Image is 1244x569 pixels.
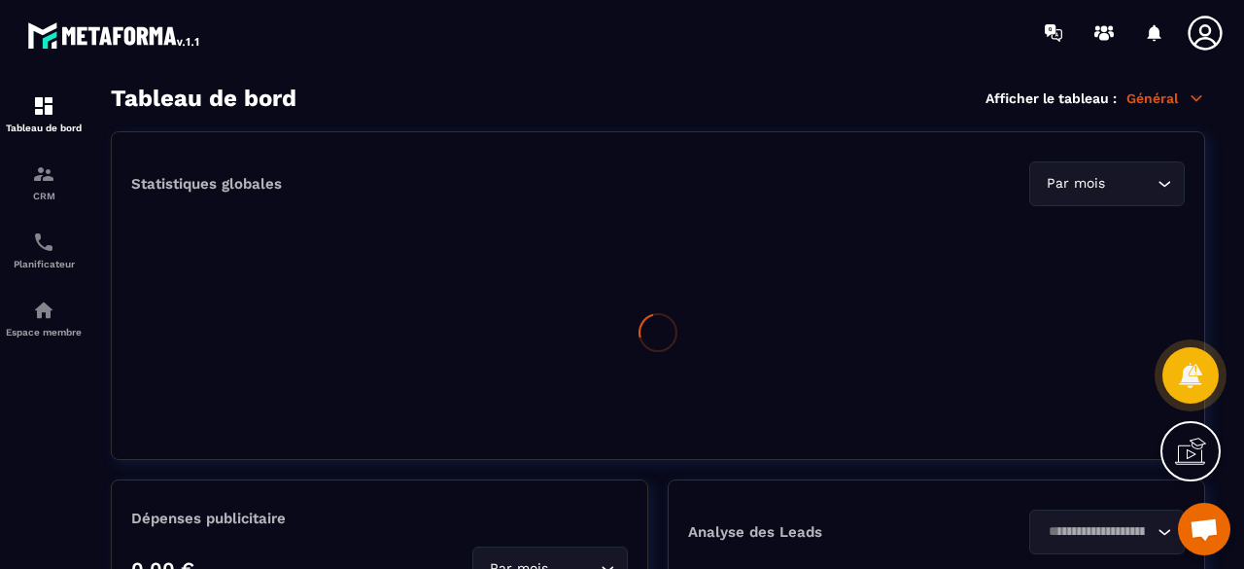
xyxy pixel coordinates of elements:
input: Search for option [1042,521,1153,543]
p: Général [1126,89,1205,107]
img: formation [32,162,55,186]
p: Analyse des Leads [688,523,937,541]
a: formationformationCRM [5,148,83,216]
div: Search for option [1029,510,1185,554]
p: Tableau de bord [5,123,83,133]
a: schedulerschedulerPlanificateur [5,216,83,284]
img: scheduler [32,231,55,254]
p: Dépenses publicitaire [131,510,628,527]
div: Ouvrir le chat [1178,503,1230,555]
img: formation [32,94,55,118]
p: Planificateur [5,259,83,269]
p: Espace membre [5,327,83,338]
a: formationformationTableau de bord [5,80,83,148]
p: CRM [5,191,83,201]
a: automationsautomationsEspace membre [5,284,83,352]
p: Statistiques globales [131,175,282,193]
p: Afficher le tableau : [985,90,1117,106]
span: Par mois [1042,173,1109,195]
h3: Tableau de bord [111,85,296,112]
input: Search for option [1109,173,1153,195]
div: Search for option [1029,161,1185,206]
img: automations [32,299,55,322]
img: logo [27,18,202,53]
